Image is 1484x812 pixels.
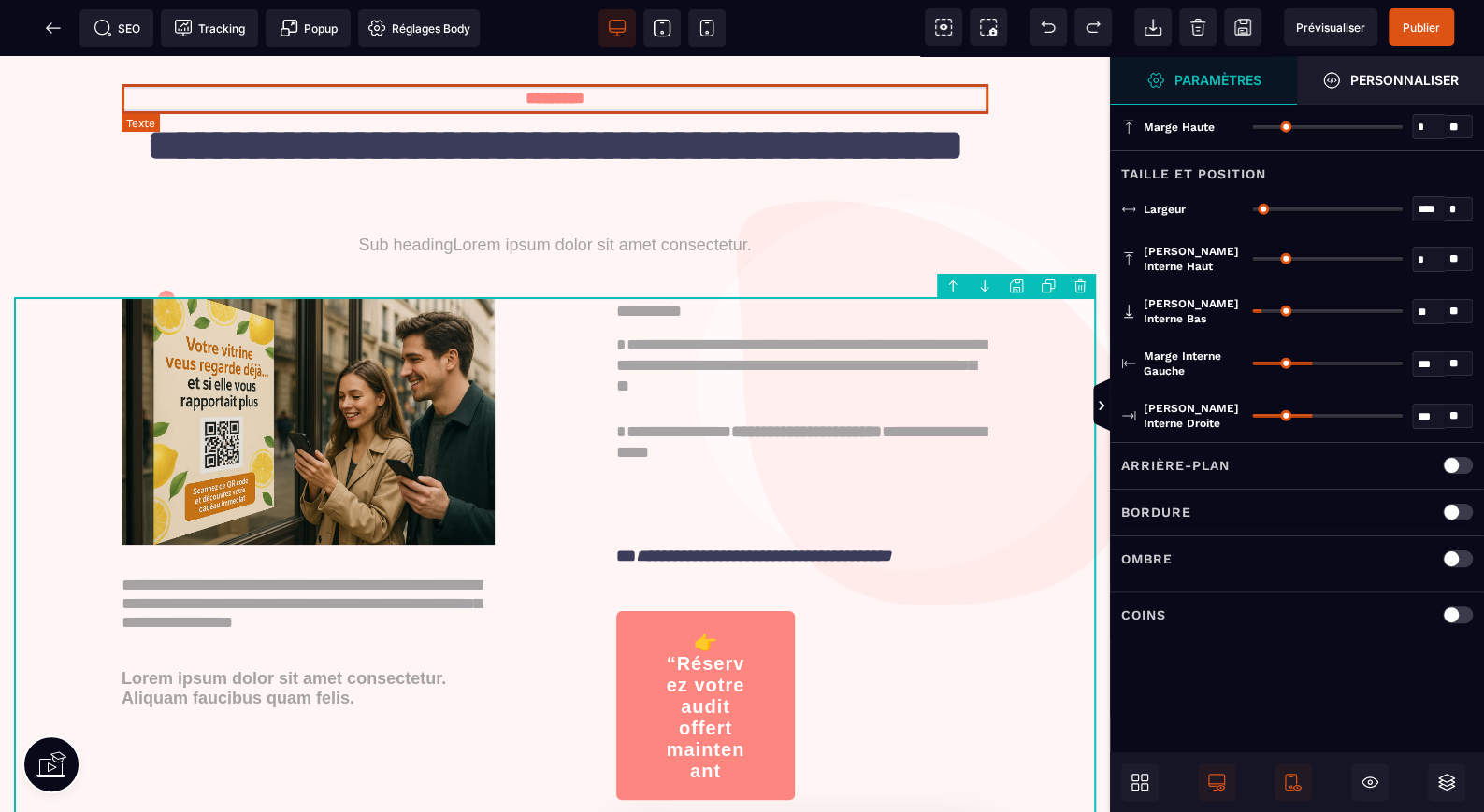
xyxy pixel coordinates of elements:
span: Enregistrer [1224,8,1261,46]
span: Afficher le mobile [1275,763,1312,801]
span: Importer [1134,8,1172,46]
div: Taille et position [1110,150,1484,185]
p: Bordure [1121,501,1191,523]
span: SEO [94,19,140,37]
span: Masquer le bloc [1351,763,1389,801]
span: [PERSON_NAME] interne bas [1144,296,1243,326]
span: Retour [35,9,72,47]
span: Afficher les vues [1110,378,1129,434]
span: Afficher le desktop [1198,763,1235,801]
span: Ouvrir le gestionnaire de styles [1297,56,1484,105]
strong: Personnaliser [1350,73,1459,87]
span: Enregistrer le contenu [1389,8,1454,46]
span: Voir bureau [598,9,636,47]
span: Ouvrir le gestionnaire de styles [1110,56,1297,105]
span: Métadata SEO [79,9,153,47]
strong: Paramètres [1174,73,1261,87]
p: Arrière-plan [1121,454,1230,477]
span: Réglages Body [367,19,470,37]
span: Créer une alerte modale [266,9,351,47]
span: Favicon [358,9,480,47]
span: Défaire [1030,8,1067,46]
span: Popup [280,19,338,37]
span: Voir tablette [643,9,681,47]
span: Ouvrir les blocs [1121,763,1159,801]
span: Largeur [1144,202,1186,217]
img: ba844cf3726e9441ef343343c436e450_WhatsApp_Image_2025-09-29_at_09.09.22.jpeg [122,241,495,490]
span: Nettoyage [1179,8,1217,46]
span: Voir mobile [688,9,726,47]
span: Marge interne gauche [1144,349,1243,378]
span: Capture d'écran [970,8,1007,46]
span: Aperçu [1284,8,1377,46]
span: Ouvrir les calques [1428,763,1465,801]
span: Prévisualiser [1296,21,1365,35]
span: Voir les composants [925,8,962,46]
span: Marge haute [1144,120,1215,135]
span: [PERSON_NAME] interne droite [1144,401,1243,431]
p: Coins [1121,604,1166,626]
span: Rétablir [1074,8,1112,46]
p: Ombre [1121,548,1173,570]
span: Code de suivi [161,9,258,47]
span: Publier [1403,21,1440,35]
span: Tracking [174,19,245,37]
button: 👉 “Réservez votre audit offert maintenant [616,555,796,744]
span: [PERSON_NAME] interne haut [1144,244,1243,274]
